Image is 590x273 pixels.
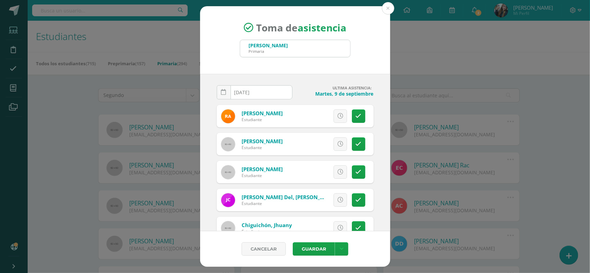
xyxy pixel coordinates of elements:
img: 57da14cf0d064c3f31764d74580b0e1b.png [221,109,235,123]
a: Cancelar [242,242,286,256]
h4: ULTIMA ASISTENCIA: [298,85,374,90]
div: [PERSON_NAME] [249,42,288,49]
div: Estudiante [242,117,283,123]
input: Busca un grado o sección aquí... [240,40,350,57]
a: [PERSON_NAME] Del, [PERSON_NAME] [242,194,337,201]
span: Toma de [256,21,346,34]
div: Estudiante [242,201,325,206]
div: Estudiante [242,173,283,178]
strong: asistencia [298,21,346,34]
a: [PERSON_NAME] [242,110,283,117]
a: Chiguichón, Jhuany [242,222,292,228]
a: [PERSON_NAME] [242,138,283,145]
div: Primaria [249,49,288,54]
div: Estudiante [242,228,292,234]
img: 60x60 [221,137,235,151]
input: Fecha de Inasistencia [217,86,292,99]
button: Close (Esc) [382,2,394,14]
button: Guardar [293,242,335,256]
a: [PERSON_NAME] [242,166,283,173]
img: 60x60 [221,165,235,179]
h4: Martes, 9 de septiembre [298,90,374,97]
div: Estudiante [242,145,283,150]
img: 34364a0c3b1175345935f931cba3c410.png [221,193,235,207]
img: 60x60 [221,221,235,235]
